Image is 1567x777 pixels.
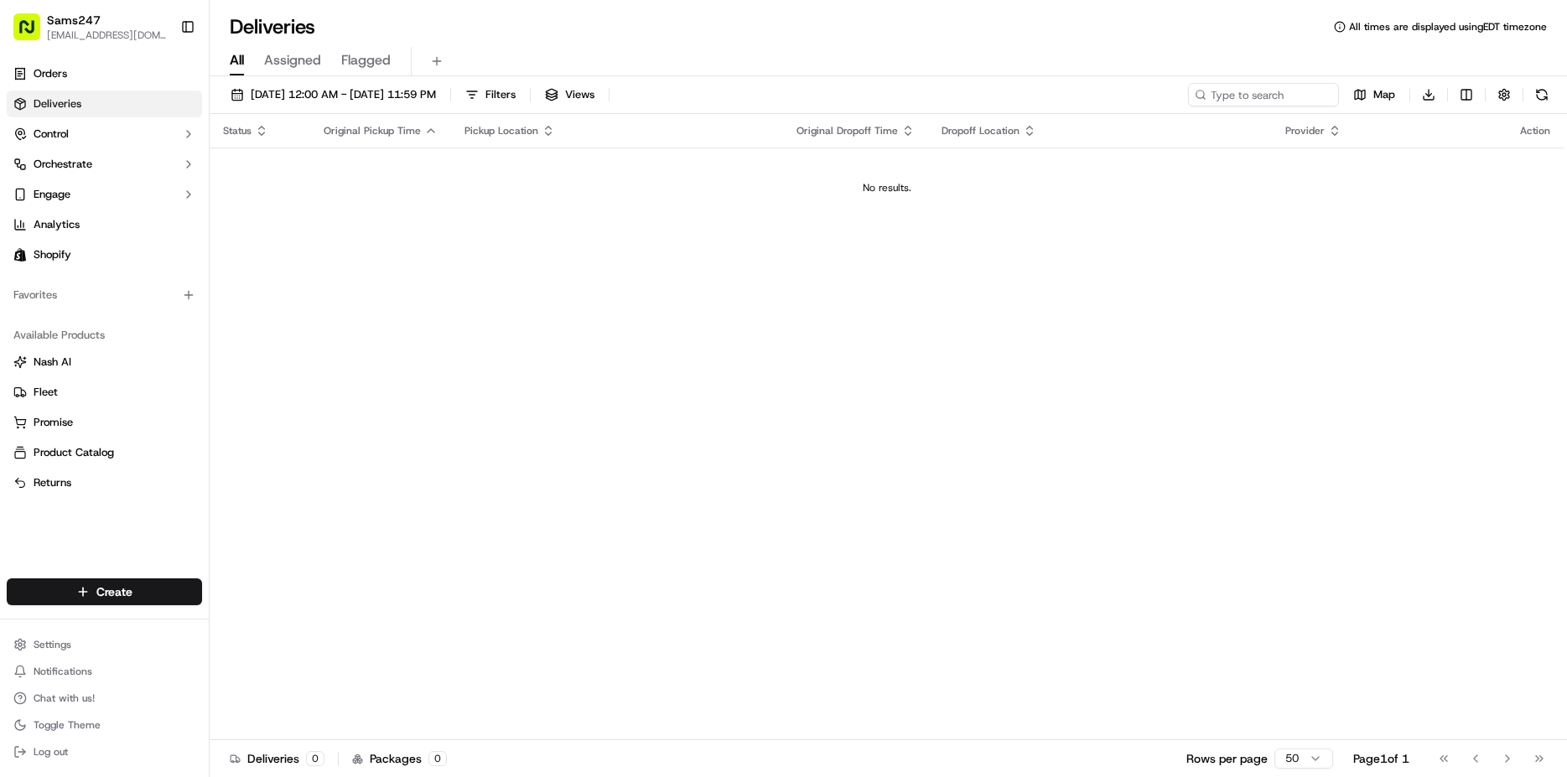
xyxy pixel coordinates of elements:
[13,355,195,370] a: Nash AI
[13,475,195,490] a: Returns
[565,87,594,102] span: Views
[324,124,421,137] span: Original Pickup Time
[1353,750,1409,767] div: Page 1 of 1
[352,750,447,767] div: Packages
[34,692,95,705] span: Chat with us!
[7,686,202,710] button: Chat with us!
[230,13,315,40] h1: Deliveries
[485,87,516,102] span: Filters
[7,713,202,737] button: Toggle Theme
[7,633,202,656] button: Settings
[7,282,202,308] div: Favorites
[47,28,167,42] button: [EMAIL_ADDRESS][DOMAIN_NAME]
[223,83,444,106] button: [DATE] 12:00 AM - [DATE] 11:59 PM
[306,751,324,766] div: 0
[34,66,67,81] span: Orders
[230,750,324,767] div: Deliveries
[34,127,69,142] span: Control
[34,187,70,202] span: Engage
[1346,83,1403,106] button: Map
[7,121,202,148] button: Control
[428,751,447,766] div: 0
[7,660,202,683] button: Notifications
[942,124,1020,137] span: Dropoff Location
[1349,20,1547,34] span: All times are displayed using EDT timezone
[13,248,27,262] img: Shopify logo
[47,12,101,28] button: Sams247
[7,211,202,238] a: Analytics
[796,124,898,137] span: Original Dropoff Time
[458,83,523,106] button: Filters
[34,217,80,232] span: Analytics
[13,415,195,430] a: Promise
[1520,124,1550,137] div: Action
[7,60,202,87] a: Orders
[251,87,436,102] span: [DATE] 12:00 AM - [DATE] 11:59 PM
[7,740,202,764] button: Log out
[34,157,92,172] span: Orchestrate
[34,665,92,678] span: Notifications
[464,124,538,137] span: Pickup Location
[1285,124,1325,137] span: Provider
[1186,750,1268,767] p: Rows per page
[230,50,244,70] span: All
[264,50,321,70] span: Assigned
[7,469,202,496] button: Returns
[34,247,71,262] span: Shopify
[537,83,602,106] button: Views
[7,181,202,208] button: Engage
[34,385,58,400] span: Fleet
[13,385,195,400] a: Fleet
[34,445,114,460] span: Product Catalog
[7,322,202,349] div: Available Products
[34,96,81,111] span: Deliveries
[13,445,195,460] a: Product Catalog
[1530,83,1554,106] button: Refresh
[7,379,202,406] button: Fleet
[7,91,202,117] a: Deliveries
[34,638,71,651] span: Settings
[34,415,73,430] span: Promise
[7,151,202,178] button: Orchestrate
[1373,87,1395,102] span: Map
[7,439,202,466] button: Product Catalog
[7,578,202,605] button: Create
[7,349,202,376] button: Nash AI
[7,7,174,47] button: Sams247[EMAIL_ADDRESS][DOMAIN_NAME]
[216,181,1557,194] div: No results.
[341,50,391,70] span: Flagged
[96,583,132,600] span: Create
[223,124,252,137] span: Status
[34,475,71,490] span: Returns
[7,241,202,268] a: Shopify
[34,355,71,370] span: Nash AI
[1188,83,1339,106] input: Type to search
[7,409,202,436] button: Promise
[34,718,101,732] span: Toggle Theme
[34,745,68,759] span: Log out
